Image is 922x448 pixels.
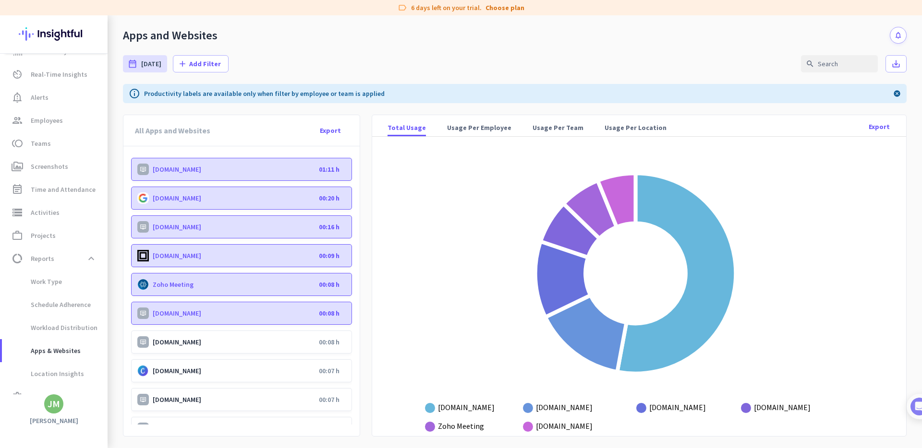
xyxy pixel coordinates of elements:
p: 01:11 h [319,165,340,174]
span: Screenshots [31,161,68,172]
div: [PERSON_NAME] from Insightful [53,103,158,113]
img: 77ce3797d0d99e36348fd960abe17ea978a047b3.png [137,192,149,204]
i: add [178,59,187,69]
i: work_outline [12,230,23,241]
p: Productivity labels are available only when filter by employee or team is applied [144,89,385,98]
a: Workload Distribution [2,316,108,339]
div: 🎊 Welcome to Insightful! 🎊 [13,37,179,71]
a: av_timerReal-Time Insights [2,63,108,86]
span: Employees [31,115,63,126]
i: group [12,115,23,126]
img: universal-app-icon.svg [137,336,149,348]
a: Apps & Websites [2,339,108,362]
p: 00:07 h [319,395,340,404]
i: search [806,59,814,68]
button: save_alt [886,55,907,72]
a: Schedule Adherence [2,293,108,316]
span: Workload Distribution [10,316,97,339]
span: Schedule Adherence [10,293,91,316]
span: Export [320,126,341,135]
p: [DOMAIN_NAME] [153,338,315,346]
button: Add your employees [37,231,130,250]
i: av_timer [12,69,23,80]
p: [DOMAIN_NAME] [153,194,315,202]
i: perm_media [12,161,23,172]
span: Work Type [10,270,62,293]
span: Messages [56,323,89,330]
img: 5872c967af3b7bd49c61cca98a8ba3d9b05fcffa.png [137,279,149,290]
span: Projects [31,230,56,241]
div: Apps and Websites [123,28,218,43]
img: Insightful logo [19,15,89,53]
a: perm_mediaScreenshots [2,155,108,178]
span: Export [869,122,890,131]
i: toll [12,138,23,149]
button: notifications [890,27,907,44]
a: tollTeams [2,132,108,155]
p: 00:16 h [319,223,340,231]
img: universal-app-icon.svg [137,307,149,319]
a: data_usageReportsexpand_less [2,247,108,270]
p: 00:06 h [319,424,340,433]
i: info [129,88,140,99]
p: [DOMAIN_NAME] [153,395,315,404]
p: 00:09 h [319,251,340,260]
p: About 10 minutes [122,126,182,136]
input: Search [801,55,878,72]
img: ade07e4241688cb2353a594ff5c66abef88272ba.png [137,250,149,261]
i: date_range [128,59,137,69]
a: Choose plan [485,3,524,12]
span: Real-Time Insights [31,69,87,80]
p: 00:07 h [319,366,340,375]
i: label [398,3,407,12]
span: Tasks [158,323,178,330]
div: You're just a few steps away from completing the essential app setup [13,71,179,94]
button: expand_less [83,250,100,267]
p: [DOMAIN_NAME] [153,366,315,375]
span: Usage Per Location [605,123,667,132]
img: universal-app-icon.svg [137,221,149,233]
span: Total Usage [388,123,426,132]
img: universal-app-icon.svg [137,164,149,175]
span: Home [14,323,34,330]
img: 0d00b74cde5819f2e42ec87067000938d81686ff.png [137,365,149,377]
a: notification_importantAlerts [2,86,108,109]
i: data_usage [12,253,23,264]
a: Location Insights [2,362,108,385]
button: Export [864,118,895,135]
span: Settings [31,391,57,402]
g: Chart [425,173,847,436]
div: JM [48,399,60,409]
span: Time and Attendance [31,184,96,195]
p: 4 steps [10,126,34,136]
i: save_alt [891,59,901,69]
div: Add employees [37,167,163,177]
img: universal-app-icon.svg [137,394,149,405]
span: Reports [31,253,54,264]
h1: Tasks [82,4,112,21]
a: storageActivities [2,201,108,224]
button: addAdd Filter [173,55,229,72]
span: Add Filter [189,59,221,69]
button: Export [313,122,348,139]
g: Legend [425,399,847,436]
p: [DOMAIN_NAME] [153,165,315,174]
div: Close [169,4,186,21]
i: event_note [12,184,23,195]
p: Zoho Meeting [153,280,315,289]
div: It's time to add your employees! This is crucial since Insightful will start collecting their act... [37,183,167,223]
img: universal-app-icon.svg [137,423,149,434]
div: Initial tracking settings and how to edit them [37,276,163,295]
span: Apps & Websites [10,339,81,362]
a: settingsSettings [2,385,108,408]
p: 00:08 h [319,309,340,318]
span: Help [112,323,128,330]
div: 2Initial tracking settings and how to edit them [18,273,174,295]
i: storage [12,207,23,218]
div: All Apps and Websites [135,115,210,146]
i: notifications [894,31,902,39]
i: notification_important [12,92,23,103]
p: 00:08 h [319,338,340,346]
button: Help [96,299,144,338]
div: 1Add employees [18,164,174,179]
